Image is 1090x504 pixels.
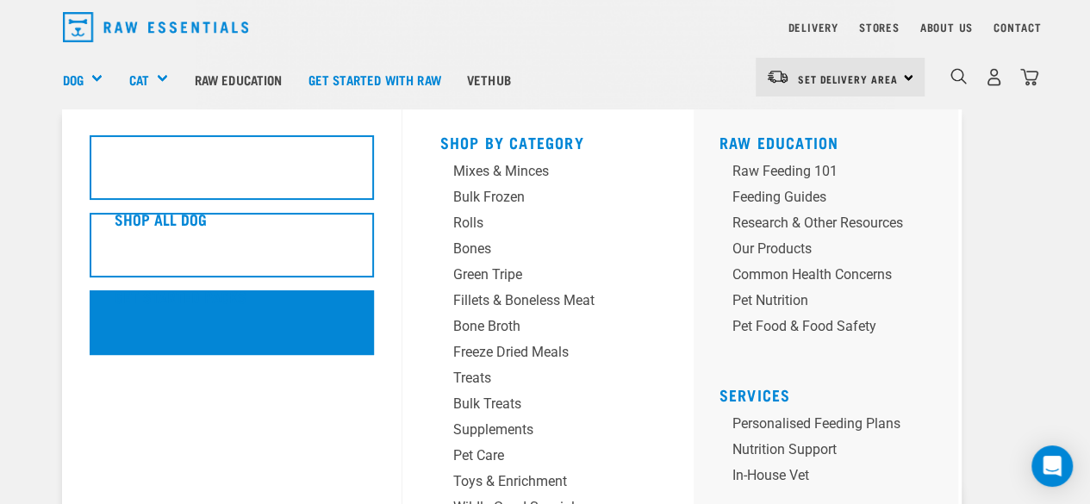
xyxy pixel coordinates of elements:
span: Set Delivery Area [798,76,898,82]
a: Mixes & Minces [440,161,656,187]
a: Delivery [788,24,838,30]
img: user.png [985,68,1003,86]
a: Raw Education [719,138,839,146]
div: Our Products [732,239,903,259]
div: Bones [453,239,614,259]
a: Feeding Guides [719,187,944,213]
a: Bones [440,239,656,264]
a: Research & Other Resources [719,213,944,239]
a: Get started with Raw [296,45,454,114]
a: Bone Broth [440,316,656,342]
a: Contact [993,24,1042,30]
a: Treats [440,368,656,394]
a: Personalised Feeding Plans [719,414,944,439]
a: Bulk Frozen [440,187,656,213]
div: Treats [453,368,614,389]
a: Pet Food & Food Safety [719,316,944,342]
a: Supplements [440,420,656,445]
a: Our Products [719,239,944,264]
a: Pet Nutrition [719,290,944,316]
div: Supplements [453,420,614,440]
a: Pet Care [440,445,656,471]
nav: dropdown navigation [49,5,1042,49]
a: Raw Feeding 101 [719,161,944,187]
a: Toys & Enrichment [440,471,656,497]
div: Research & Other Resources [732,213,903,233]
a: Stores [859,24,900,30]
img: van-moving.png [766,69,789,84]
a: Raw Education [181,45,295,114]
div: Mixes & Minces [453,161,614,182]
a: Vethub [454,45,524,114]
div: Pet Care [453,445,614,466]
a: Common Health Concerns [719,264,944,290]
div: Toys & Enrichment [453,471,614,492]
div: Open Intercom Messenger [1031,445,1073,487]
div: Bone Broth [453,316,614,337]
div: Rolls [453,213,614,233]
a: In-house vet [719,465,944,491]
h5: Services [719,386,944,400]
div: Fillets & Boneless Meat [453,290,614,311]
a: About Us [919,24,972,30]
div: Pet Food & Food Safety [732,316,903,337]
a: Fillets & Boneless Meat [440,290,656,316]
img: Raw Essentials Logo [63,12,249,42]
div: Bulk Treats [453,394,614,414]
a: Rolls [440,213,656,239]
a: Green Tripe [440,264,656,290]
a: Bulk Treats [440,394,656,420]
div: Raw Feeding 101 [732,161,903,182]
a: Freeze Dried Meals [440,342,656,368]
a: Nutrition Support [719,439,944,465]
div: Green Tripe [453,264,614,285]
div: Freeze Dried Meals [453,342,614,363]
div: Pet Nutrition [732,290,903,311]
img: home-icon-1@2x.png [950,68,967,84]
a: Cat [128,70,148,90]
div: Common Health Concerns [732,264,903,285]
img: home-icon@2x.png [1020,68,1038,86]
div: Bulk Frozen [453,187,614,208]
h5: Shop By Category [440,134,656,147]
a: Dog [63,70,84,90]
div: Feeding Guides [732,187,903,208]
